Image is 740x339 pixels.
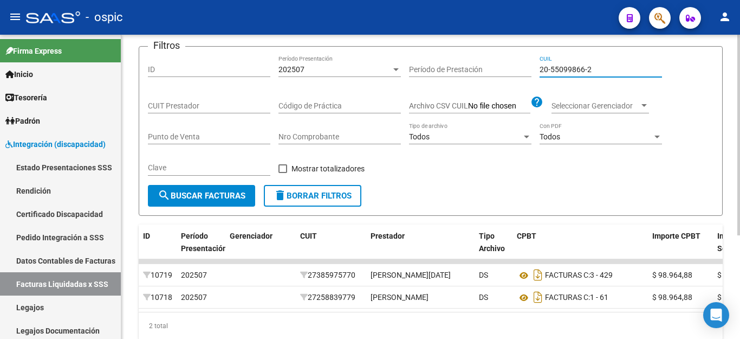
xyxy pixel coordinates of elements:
[300,269,362,282] div: 27385975770
[475,225,512,272] datatable-header-cell: Tipo Archivo
[517,232,536,240] span: CPBT
[551,101,639,111] span: Seleccionar Gerenciador
[139,225,177,272] datatable-header-cell: ID
[366,225,475,272] datatable-header-cell: Prestador
[530,95,543,108] mat-icon: help
[181,232,227,253] span: Período Presentación
[371,291,429,304] div: [PERSON_NAME]
[409,132,430,141] span: Todos
[143,232,150,240] span: ID
[177,225,225,272] datatable-header-cell: Período Presentación
[531,289,545,306] i: Descargar documento
[143,269,172,282] div: 10719
[225,225,296,272] datatable-header-cell: Gerenciador
[158,189,171,202] mat-icon: search
[291,162,365,175] span: Mostrar totalizadores
[531,266,545,284] i: Descargar documento
[479,232,505,253] span: Tipo Archivo
[274,191,352,201] span: Borrar Filtros
[517,289,644,306] div: 1 - 61
[264,185,361,207] button: Borrar Filtros
[371,232,405,240] span: Prestador
[230,232,272,240] span: Gerenciador
[479,271,488,279] span: DS
[300,291,362,304] div: 27258839779
[9,10,22,23] mat-icon: menu
[5,92,47,104] span: Tesorería
[148,185,255,207] button: Buscar Facturas
[5,45,62,57] span: Firma Express
[148,38,185,53] h3: Filtros
[468,101,530,111] input: Archivo CSV CUIL
[278,65,304,74] span: 202507
[181,271,207,279] span: 202507
[648,225,713,272] datatable-header-cell: Importe CPBT
[652,293,692,302] span: $ 98.964,88
[652,271,692,279] span: $ 98.964,88
[296,225,366,272] datatable-header-cell: CUIT
[652,232,700,240] span: Importe CPBT
[479,293,488,302] span: DS
[5,115,40,127] span: Padrón
[86,5,123,29] span: - ospic
[143,291,172,304] div: 10718
[545,271,590,280] span: FACTURAS C:
[545,293,590,302] span: FACTURAS C:
[158,191,245,201] span: Buscar Facturas
[703,302,729,328] div: Open Intercom Messenger
[5,68,33,80] span: Inicio
[517,266,644,284] div: 3 - 429
[409,101,468,110] span: Archivo CSV CUIL
[512,225,648,272] datatable-header-cell: CPBT
[300,232,317,240] span: CUIT
[181,293,207,302] span: 202507
[718,10,731,23] mat-icon: person
[540,132,560,141] span: Todos
[5,138,106,150] span: Integración (discapacidad)
[371,269,451,282] div: [PERSON_NAME][DATE]
[274,189,287,202] mat-icon: delete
